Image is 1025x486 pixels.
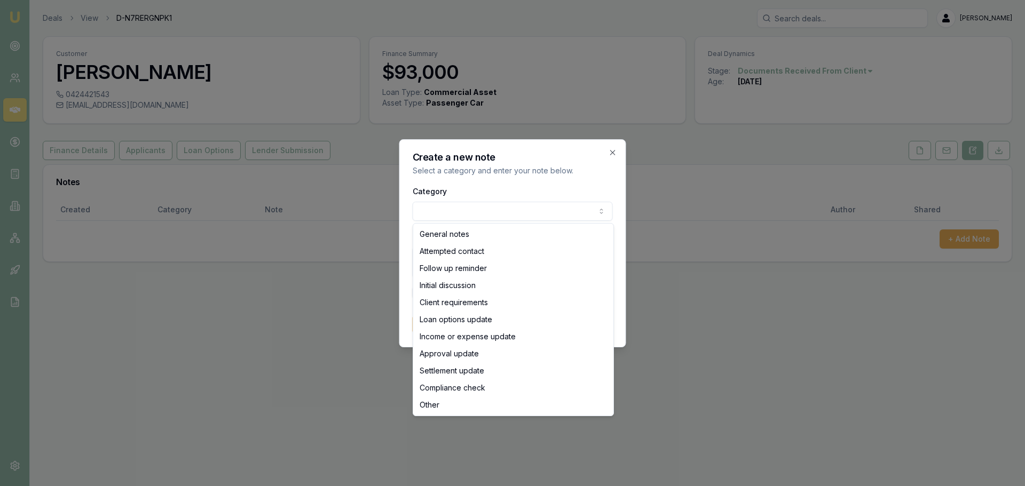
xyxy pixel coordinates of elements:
span: Approval update [420,348,479,359]
span: Client requirements [420,297,488,308]
span: General notes [420,229,469,240]
span: Attempted contact [420,246,484,257]
span: Compliance check [420,383,485,393]
span: Income or expense update [420,331,516,342]
span: Initial discussion [420,280,476,291]
span: Follow up reminder [420,263,487,274]
span: Other [420,400,439,410]
span: Loan options update [420,314,492,325]
span: Settlement update [420,365,484,376]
